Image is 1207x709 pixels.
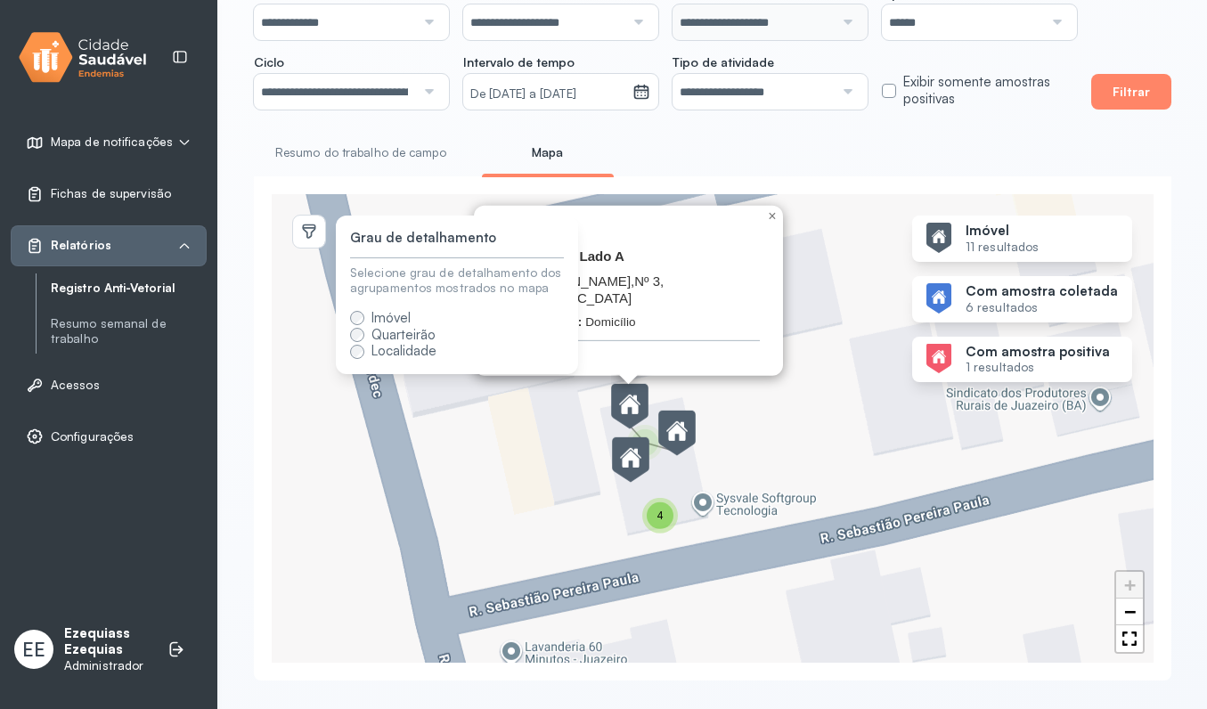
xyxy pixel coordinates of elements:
[926,223,951,253] img: Imagem
[371,342,436,359] span: Localidade
[19,29,147,86] img: logo.svg
[571,249,624,264] span: - Lado A
[673,54,774,70] span: Tipo de atividade
[642,436,648,449] span: 3
[51,186,171,201] span: Fichas de supervisão
[51,134,173,150] span: Mapa de notificações
[371,326,436,343] span: Quarteirão
[51,429,134,444] span: Configurações
[612,437,649,484] img: Marker
[1116,572,1143,599] a: Zoom in
[51,238,111,253] span: Relatórios
[26,428,192,445] a: Configurações
[1124,574,1136,596] span: +
[463,54,575,70] span: Intervalo de tempo
[51,378,100,393] span: Acessos
[254,138,468,167] a: Resumo do trabalho de campo
[350,230,496,247] div: Grau de detalhamento
[966,300,1118,315] small: 6 resultados
[966,344,1110,361] strong: Com amostra positiva
[966,360,1110,375] small: 1 resultados
[371,309,411,326] span: Imóvel
[254,54,284,70] span: Ciclo
[51,316,207,346] a: Resumo semanal de trabalho
[585,314,635,330] span: Domicílio
[611,384,648,430] img: Marker
[350,265,564,296] div: Selecione grau de detalhamento dos agrupamentos mostrados no mapa
[1124,600,1136,623] span: −
[966,283,1118,300] strong: Com amostra coletada
[51,313,207,350] a: Resumo semanal de trabalho
[1116,599,1143,625] a: Zoom out
[22,638,45,661] span: EE
[51,277,207,299] a: Registro Anti-Vetorial
[482,138,614,167] a: Mapa
[926,283,951,314] img: Imagem
[966,240,1039,255] small: 11 resultados
[657,509,664,522] span: 4
[926,344,951,374] img: Imagem
[762,206,783,227] a: Close popup
[64,625,150,659] p: Ezequiass Ezequias
[26,376,192,394] a: Acessos
[51,281,207,296] a: Registro Anti-Vetorial
[642,498,678,534] div: 4
[26,185,192,203] a: Fichas de supervisão
[493,273,664,306] span: Nº 3, [GEOGRAPHIC_DATA]
[768,208,776,224] span: ×
[1116,625,1143,652] a: Full Screen
[470,86,625,103] small: De [DATE] a [DATE]
[658,411,696,457] img: Marker
[966,223,1039,240] strong: Imóvel
[64,658,150,673] p: Administrador
[903,74,1077,108] label: Exibir somente amostras positivas
[1091,74,1171,110] button: Filtrar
